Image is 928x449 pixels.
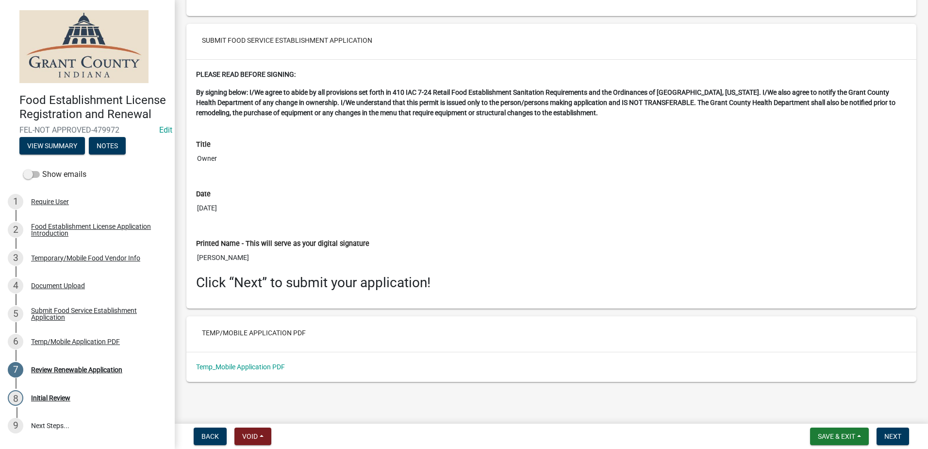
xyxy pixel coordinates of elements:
[818,432,855,440] span: Save & Exit
[196,141,211,148] label: Title
[31,307,159,321] div: Submit Food Service Establishment Application
[31,223,159,237] div: Food Establishment License Application Introduction
[31,282,85,289] div: Document Upload
[31,395,70,401] div: Initial Review
[8,390,23,406] div: 8
[8,194,23,209] div: 1
[31,366,122,373] div: Review Renewable Application
[31,338,120,345] div: Temp/Mobile Application PDF
[8,362,23,378] div: 7
[201,432,219,440] span: Back
[19,93,167,121] h4: Food Establishment License Registration and Renewal
[19,10,149,83] img: Grant County, Indiana
[8,222,23,238] div: 2
[8,278,23,294] div: 4
[196,241,369,247] label: Printed Name - This will serve as your digital signature
[810,428,869,445] button: Save & Exit
[196,88,895,117] strong: By signing below: I/We agree to abide by all provisions set forth in 410 IAC 7-24 Retail Food Est...
[884,432,901,440] span: Next
[196,70,296,78] strong: PLEASE READ BEFORE SIGNING:
[31,255,140,261] div: Temporary/Mobile Food Vendor Info
[8,418,23,433] div: 9
[242,432,258,440] span: Void
[234,428,271,445] button: Void
[31,198,69,205] div: Require User
[89,142,126,150] wm-modal-confirm: Notes
[196,363,285,371] a: Temp_Mobile Application PDF
[196,191,211,198] label: Date
[196,275,907,291] h3: Click “Next” to submit your application!
[877,428,909,445] button: Next
[194,324,314,342] button: Temp/Mobile Application PDF
[19,142,85,150] wm-modal-confirm: Summary
[89,137,126,155] button: Notes
[19,125,155,135] span: FEL-NOT APPROVED-479972
[8,334,23,349] div: 6
[159,125,172,135] wm-modal-confirm: Edit Application Number
[194,32,380,49] button: Submit Food Service Establishment Application
[8,250,23,266] div: 3
[194,428,227,445] button: Back
[8,306,23,322] div: 5
[19,137,85,155] button: View Summary
[159,125,172,135] a: Edit
[23,169,86,180] label: Show emails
